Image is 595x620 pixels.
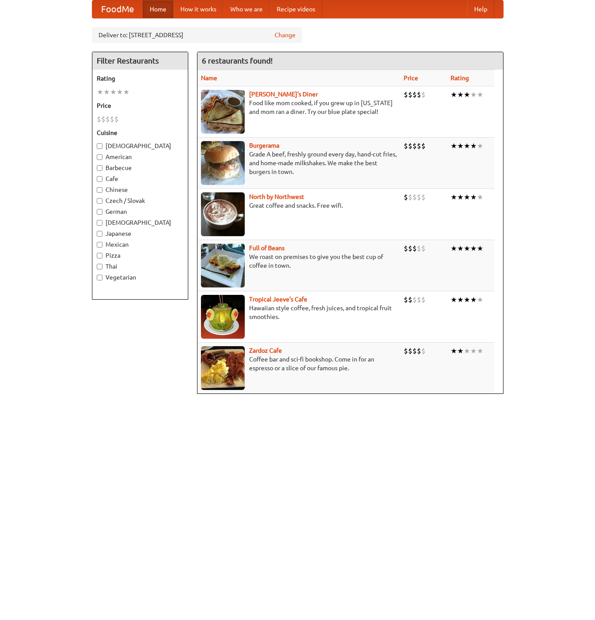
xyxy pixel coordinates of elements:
[97,176,102,182] input: Cafe
[201,355,397,372] p: Coffee bar and sci-fi bookshop. Come in for an espresso or a slice of our famous pie.
[464,346,470,356] li: ★
[404,74,418,81] a: Price
[470,295,477,305] li: ★
[408,295,412,305] li: $
[464,141,470,151] li: ★
[201,99,397,116] p: Food like mom cooked, if you grew up in [US_STATE] and mom ran a diner. Try our blue plate special!
[97,163,183,172] label: Barbecue
[451,74,469,81] a: Rating
[477,192,483,202] li: ★
[97,253,102,259] input: Pizza
[451,141,457,151] li: ★
[97,209,102,215] input: German
[477,90,483,99] li: ★
[412,90,417,99] li: $
[97,101,183,110] h5: Price
[201,150,397,176] p: Grade A beef, freshly ground every day, hand-cut fries, and home-made milkshakes. We make the bes...
[97,185,183,194] label: Chinese
[451,346,457,356] li: ★
[97,187,102,193] input: Chinese
[97,114,101,124] li: $
[421,90,426,99] li: $
[223,0,270,18] a: Who we are
[116,87,123,97] li: ★
[249,193,304,200] a: North by Northwest
[249,142,279,149] b: Burgerama
[408,244,412,253] li: $
[412,192,417,202] li: $
[97,198,102,204] input: Czech / Slovak
[114,114,119,124] li: $
[202,57,273,65] ng-pluralize: 6 restaurants found!
[404,192,408,202] li: $
[477,244,483,253] li: ★
[421,141,426,151] li: $
[249,91,318,98] b: [PERSON_NAME]'s Diner
[457,346,464,356] li: ★
[404,244,408,253] li: $
[464,244,470,253] li: ★
[477,295,483,305] li: ★
[417,141,421,151] li: $
[201,201,397,210] p: Great coffee and snacks. Free wifi.
[97,152,183,161] label: American
[464,192,470,202] li: ★
[97,231,102,237] input: Japanese
[201,141,245,185] img: burgerama.jpg
[464,90,470,99] li: ★
[457,90,464,99] li: ★
[451,244,457,253] li: ★
[275,31,296,39] a: Change
[97,174,183,183] label: Cafe
[457,192,464,202] li: ★
[249,244,285,252] a: Full of Beans
[201,304,397,321] p: Hawaiian style coffee, fresh juices, and tropical fruit smoothies.
[249,347,282,354] a: Zardoz Cafe
[408,346,412,356] li: $
[106,114,110,124] li: $
[97,218,183,227] label: [DEMOGRAPHIC_DATA]
[201,192,245,236] img: north.jpg
[201,90,245,134] img: sallys.jpg
[97,262,183,271] label: Thai
[451,90,457,99] li: ★
[97,264,102,269] input: Thai
[201,252,397,270] p: We roast on premises to give you the best cup of coffee in town.
[92,52,188,70] h4: Filter Restaurants
[451,295,457,305] li: ★
[417,90,421,99] li: $
[408,192,412,202] li: $
[457,295,464,305] li: ★
[97,229,183,238] label: Japanese
[123,87,130,97] li: ★
[457,141,464,151] li: ★
[412,141,417,151] li: $
[404,141,408,151] li: $
[97,275,102,280] input: Vegetarian
[97,74,183,83] h5: Rating
[173,0,223,18] a: How it works
[408,141,412,151] li: $
[417,346,421,356] li: $
[412,244,417,253] li: $
[97,165,102,171] input: Barbecue
[92,27,302,43] div: Deliver to: [STREET_ADDRESS]
[470,192,477,202] li: ★
[97,273,183,282] label: Vegetarian
[457,244,464,253] li: ★
[249,296,307,303] a: Tropical Jeeve's Cafe
[421,192,426,202] li: $
[470,90,477,99] li: ★
[201,346,245,390] img: zardoz.jpg
[467,0,494,18] a: Help
[417,244,421,253] li: $
[464,295,470,305] li: ★
[101,114,106,124] li: $
[421,244,426,253] li: $
[408,90,412,99] li: $
[417,295,421,305] li: $
[97,143,102,149] input: [DEMOGRAPHIC_DATA]
[143,0,173,18] a: Home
